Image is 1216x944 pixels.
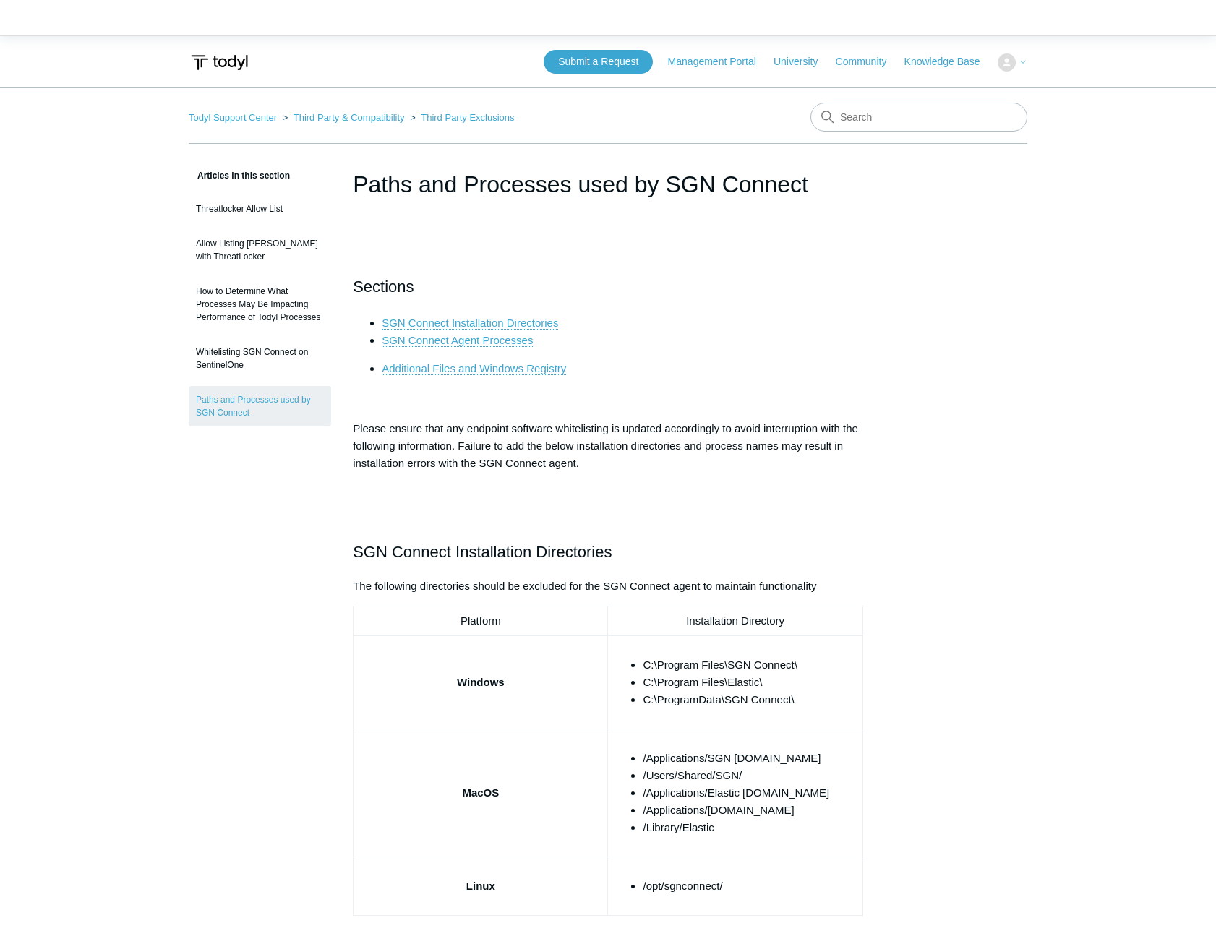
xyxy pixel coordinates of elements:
a: Submit a Request [544,50,653,74]
td: Platform [354,606,608,636]
span: SGN Connect Agent Processes [382,334,533,346]
li: /Users/Shared/SGN/ [643,767,856,784]
li: /Library/Elastic [643,819,856,836]
strong: Linux [466,880,495,892]
strong: MacOS [462,786,499,799]
h1: Paths and Processes used by SGN Connect [353,167,863,202]
a: Additional Files and Windows Registry [382,362,566,375]
a: Threatlocker Allow List [189,195,331,223]
a: Third Party & Compatibility [294,112,405,123]
a: Whitelisting SGN Connect on SentinelOne [189,338,331,379]
li: Third Party Exclusions [407,112,514,123]
span: Please ensure that any endpoint software whitelisting is updated accordingly to avoid interruptio... [353,422,858,469]
li: /Applications/Elastic [DOMAIN_NAME] [643,784,856,802]
td: Installation Directory [608,606,862,636]
h2: Sections [353,274,863,299]
li: /Applications/SGN [DOMAIN_NAME] [643,750,856,767]
li: C:\ProgramData\SGN Connect\ [643,691,856,708]
input: Search [810,103,1027,132]
a: Allow Listing [PERSON_NAME] with ThreatLocker [189,230,331,270]
a: University [774,54,832,69]
li: /opt/sgnconnect/ [643,878,856,895]
li: Third Party & Compatibility [280,112,408,123]
li: /Applications/[DOMAIN_NAME] [643,802,856,819]
a: Todyl Support Center [189,112,277,123]
a: Community [836,54,902,69]
img: Todyl Support Center Help Center home page [189,49,250,76]
a: How to Determine What Processes May Be Impacting Performance of Todyl Processes [189,278,331,331]
li: Todyl Support Center [189,112,280,123]
a: SGN Connect Installation Directories [382,317,558,330]
a: Paths and Processes used by SGN Connect [189,386,331,426]
a: Management Portal [668,54,771,69]
a: SGN Connect Agent Processes [382,334,533,347]
a: Knowledge Base [904,54,995,69]
a: Third Party Exclusions [421,112,514,123]
span: SGN Connect Installation Directories [353,543,612,561]
li: C:\Program Files\SGN Connect\ [643,656,856,674]
span: Articles in this section [189,171,290,181]
strong: Windows [457,676,505,688]
li: C:\Program Files\Elastic\ [643,674,856,691]
span: The following directories should be excluded for the SGN Connect agent to maintain functionality [353,580,816,592]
